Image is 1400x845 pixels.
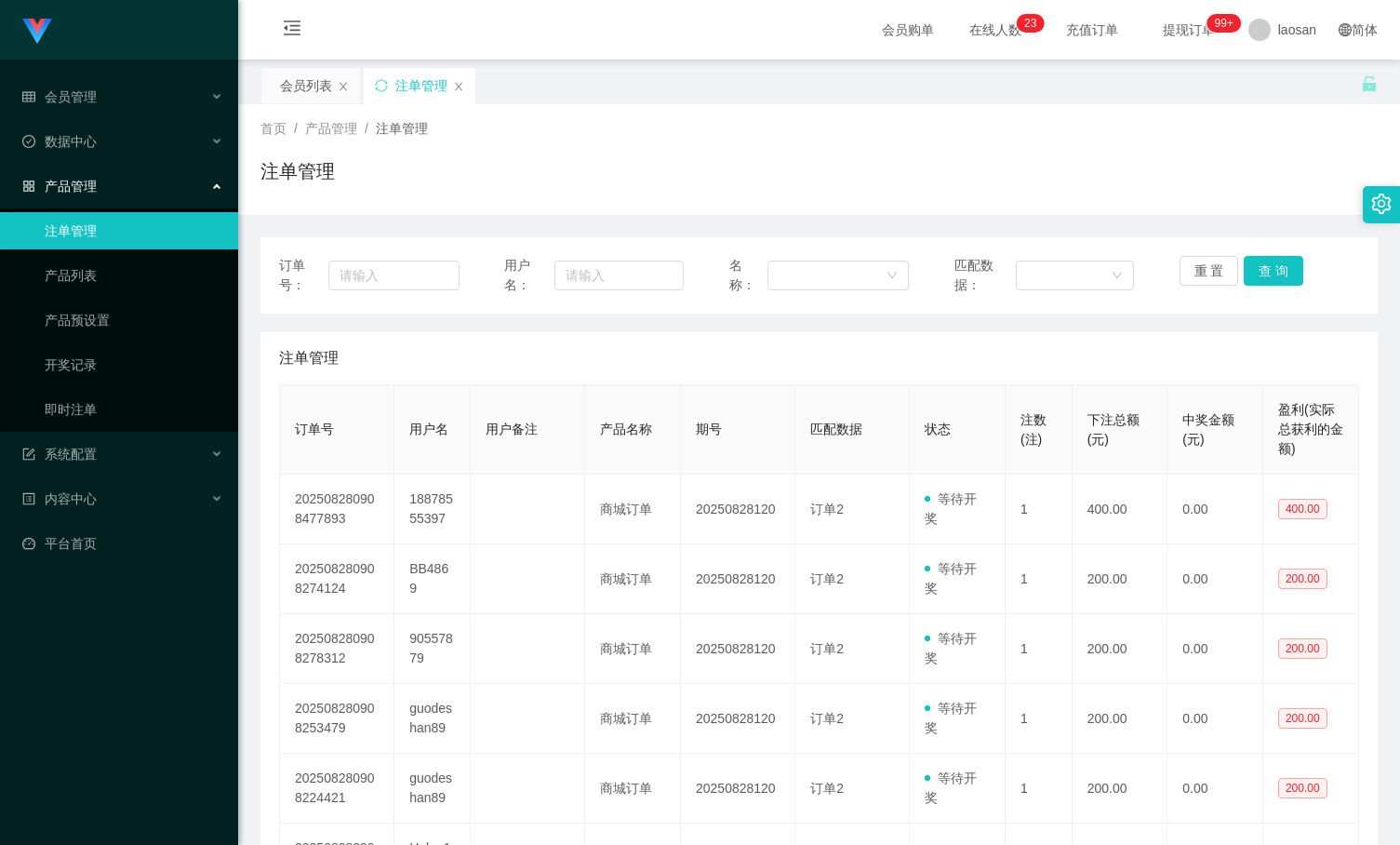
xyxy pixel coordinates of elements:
span: 200.00 [1278,778,1327,798]
span: 订单号 [295,422,334,436]
td: 202508280908274124 [280,544,394,614]
i: 图标: unlock [1361,75,1378,92]
td: 18878555397 [394,475,471,544]
a: 开奖记录 [45,346,223,383]
td: 200.00 [1073,684,1168,754]
span: 充值订单 [1057,23,1127,36]
i: 图标: close [338,81,349,92]
td: 90557879 [394,614,471,684]
i: 图标: sync [375,79,388,92]
span: 等待开奖 [925,561,977,596]
td: 0.00 [1167,544,1263,614]
span: 订单2 [810,571,844,586]
span: 状态 [925,422,951,436]
td: 20250828120 [681,754,795,824]
i: 图标: down [1112,270,1123,283]
td: 0.00 [1167,754,1263,824]
a: 产品预设置 [45,302,223,339]
span: 期号 [696,422,722,436]
td: 202508280908477893 [280,475,394,544]
span: 匹配数据 [810,422,862,436]
i: 图标: profile [22,492,35,505]
td: 1 [1006,754,1073,824]
span: 用户名： [504,256,554,295]
span: 内容中心 [22,491,97,506]
h1: 注单管理 [260,157,335,185]
td: 1 [1006,684,1073,754]
span: 盈利(实际总获利的金额) [1278,402,1343,456]
p: 2 [1024,14,1031,33]
td: 商城订单 [585,475,681,544]
a: 图标: dashboard平台首页 [22,525,223,562]
p: 3 [1031,14,1037,33]
td: 20250828120 [681,684,795,754]
td: 1 [1006,475,1073,544]
td: 202508280908224421 [280,754,394,824]
span: 在线人数 [960,23,1031,36]
td: 0.00 [1167,614,1263,684]
i: 图标: appstore-o [22,180,35,193]
span: 匹配数据： [954,256,1016,295]
span: 订单2 [810,502,844,516]
td: 20250828120 [681,614,795,684]
span: 订单2 [810,711,844,726]
td: 1 [1006,614,1073,684]
div: 注单管理 [395,68,447,103]
i: 图标: setting [1371,194,1392,214]
span: 注数(注) [1020,412,1047,447]
td: 202508280908278312 [280,614,394,684]
sup: 23 [1017,14,1044,33]
button: 查 询 [1244,256,1303,286]
td: 商城订单 [585,754,681,824]
span: 数据中心 [22,134,97,149]
td: 0.00 [1167,475,1263,544]
td: BB4869 [394,544,471,614]
sup: 979 [1207,14,1241,33]
span: 用户备注 [486,422,538,436]
a: 注单管理 [45,212,223,249]
span: 注单管理 [376,121,428,136]
span: 产品名称 [600,422,652,436]
span: 会员管理 [22,89,97,104]
td: 1 [1006,544,1073,614]
span: 400.00 [1278,499,1327,519]
td: guodeshan89 [394,684,471,754]
td: 商城订单 [585,544,681,614]
span: 名称： [729,256,768,295]
td: 20250828120 [681,475,795,544]
i: 图标: close [453,81,464,92]
span: 等待开奖 [925,771,977,805]
input: 请输入 [328,261,460,290]
i: 图标: check-circle-o [22,135,35,148]
i: 图标: global [1339,23,1352,36]
span: 中奖金额(元) [1182,412,1234,447]
span: 下注总额(元) [1087,412,1140,447]
span: 订单2 [810,641,844,656]
span: 系统配置 [22,447,97,462]
span: 200.00 [1278,638,1327,659]
span: 首页 [260,121,287,136]
i: 图标: form [22,448,35,461]
span: 200.00 [1278,569,1327,589]
span: 提现订单 [1153,23,1224,36]
span: / [294,121,298,136]
input: 请输入 [554,261,684,290]
i: 图标: down [887,270,898,283]
span: 产品管理 [22,179,97,194]
td: 200.00 [1073,614,1168,684]
td: 商城订单 [585,684,681,754]
button: 重 置 [1180,256,1239,286]
span: / [365,121,368,136]
i: 图标: menu-fold [260,1,324,60]
a: 即时注单 [45,391,223,428]
td: 商城订单 [585,614,681,684]
td: 400.00 [1073,475,1168,544]
td: 200.00 [1073,544,1168,614]
span: 等待开奖 [925,631,977,665]
span: 等待开奖 [925,701,977,735]
span: 注单管理 [279,347,339,369]
td: 202508280908253479 [280,684,394,754]
span: 订单2 [810,781,844,796]
td: guodeshan89 [394,754,471,824]
a: 产品列表 [45,257,223,294]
